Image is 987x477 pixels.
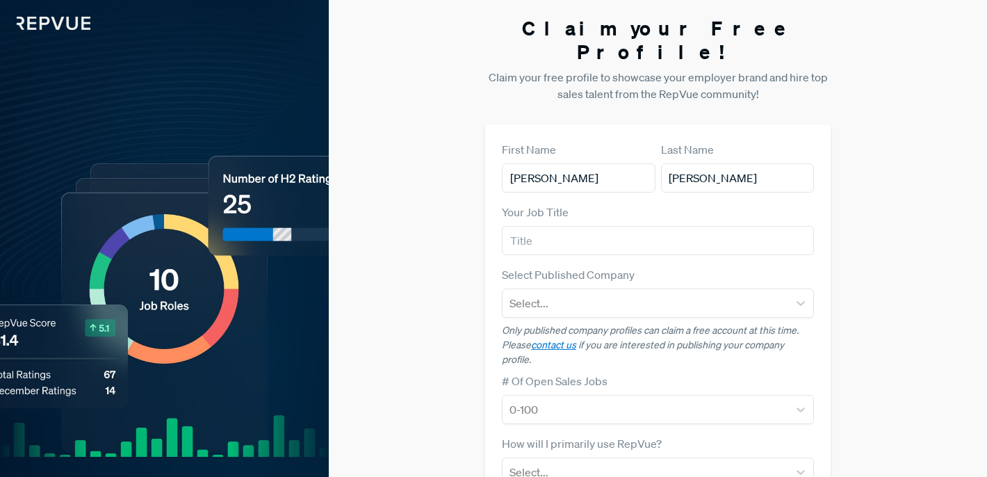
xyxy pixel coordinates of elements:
[531,339,576,351] a: contact us
[502,226,814,255] input: Title
[502,163,655,193] input: First Name
[661,163,815,193] input: Last Name
[502,373,607,389] label: # Of Open Sales Jobs
[661,141,714,158] label: Last Name
[485,17,831,63] h3: Claim your Free Profile!
[502,266,635,283] label: Select Published Company
[485,69,831,102] p: Claim your free profile to showcase your employer brand and hire top sales talent from the RepVue...
[502,323,814,367] p: Only published company profiles can claim a free account at this time. Please if you are interest...
[502,204,569,220] label: Your Job Title
[502,435,662,452] label: How will I primarily use RepVue?
[502,141,556,158] label: First Name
